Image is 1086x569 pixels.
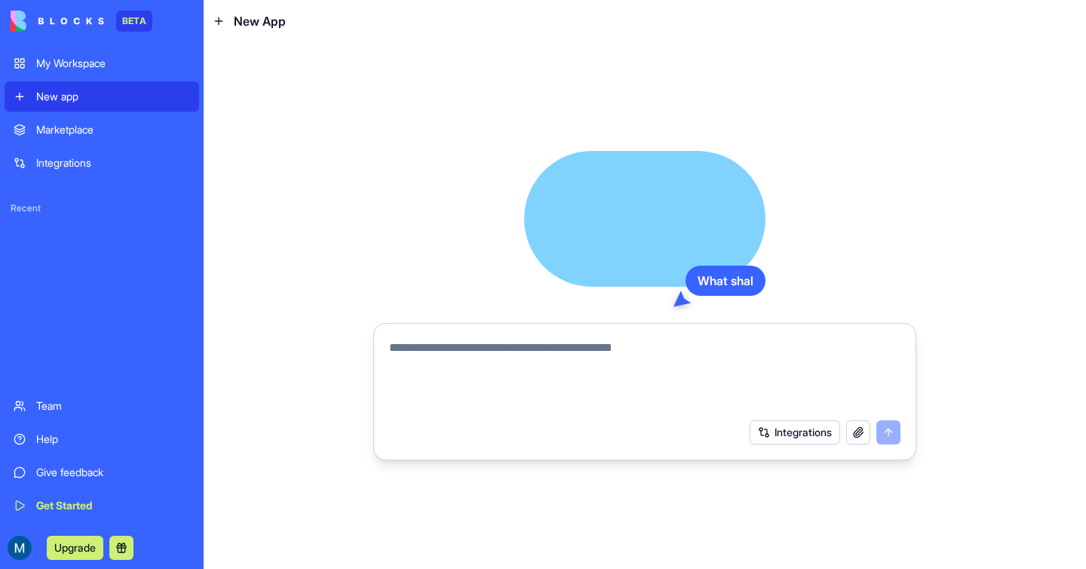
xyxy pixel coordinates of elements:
[36,155,190,171] div: Integrations
[5,48,199,78] a: My Workspace
[36,465,190,480] div: Give feedback
[686,266,765,296] div: What shal
[5,148,199,178] a: Integrations
[36,89,190,104] div: New app
[5,115,199,145] a: Marketplace
[36,398,190,414] div: Team
[36,432,190,447] div: Help
[36,56,190,71] div: My Workspace
[8,536,32,560] img: ACg8ocIt2alUiI508ww-qrRXisy0P-2RlMCUBZRGXmSj59uQb6xB6cMZ=s96-c
[5,491,199,521] a: Get Started
[47,536,103,560] button: Upgrade
[750,420,840,444] button: Integrations
[116,11,152,32] div: BETA
[47,540,103,555] a: Upgrade
[5,457,199,487] a: Give feedback
[36,498,190,513] div: Get Started
[5,202,199,214] span: Recent
[5,424,199,454] a: Help
[11,11,152,32] a: BETA
[11,11,104,32] img: logo
[234,12,286,30] span: New App
[5,391,199,421] a: Team
[36,122,190,137] div: Marketplace
[5,82,199,112] a: New app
